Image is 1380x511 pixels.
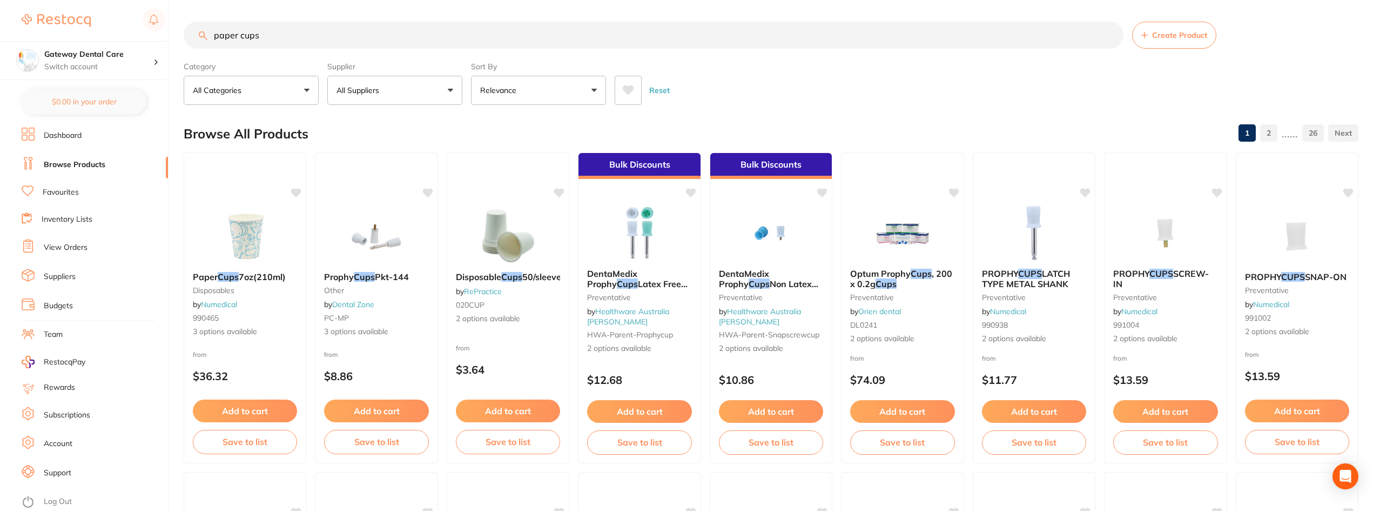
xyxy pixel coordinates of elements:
[719,374,823,386] p: $10.86
[850,268,952,289] span: , 200 x 0.2g
[719,400,823,423] button: Add to cart
[1282,127,1298,140] p: ......
[719,307,801,326] span: by
[990,307,1026,316] a: Numedical
[324,272,428,282] b: Prophy Cups Pkt-144
[587,307,669,326] a: Healthware Australia [PERSON_NAME]
[22,356,35,368] img: RestocqPay
[193,286,297,295] small: disposables
[324,350,338,359] span: from
[324,286,428,295] small: other
[324,400,428,422] button: Add to cart
[858,307,901,316] a: Orien dental
[1113,320,1139,330] span: 991004
[327,76,462,105] button: All Suppliers
[210,209,280,263] img: Paper Cups 7oz(210ml)
[336,85,383,96] p: All Suppliers
[982,268,1070,289] span: LATCH TYPE METAL SHANK
[324,271,354,282] span: Prophy
[464,287,502,296] a: RePractice
[324,370,428,382] p: $8.86
[1018,268,1042,279] em: CUPS
[719,330,819,340] span: HWA-parent-snapscrewcup
[867,206,938,260] img: Optum Prophy Cups, 200 x 0.2g Cups
[850,268,911,279] span: Optum Prophy
[456,300,484,310] span: 020CUP
[193,313,219,323] span: 990465
[471,62,606,71] label: Sort By
[1132,22,1216,49] button: Create Product
[1245,327,1349,337] span: 2 options available
[982,354,996,362] span: from
[982,320,1008,330] span: 990938
[587,307,669,326] span: by
[193,400,297,422] button: Add to cart
[22,89,146,115] button: $0.00 in your order
[44,242,87,253] a: View Orders
[471,76,606,105] button: Relevance
[22,494,165,511] button: Log Out
[44,49,153,60] h4: Gateway Dental Care
[193,430,297,454] button: Save to list
[982,334,1086,344] span: 2 options available
[43,187,79,198] a: Favourites
[44,130,82,141] a: Dashboard
[456,400,560,422] button: Add to cart
[184,76,319,105] button: All Categories
[375,271,409,282] span: Pkt-144
[22,14,91,27] img: Restocq Logo
[1113,268,1149,279] span: PROPHY
[1305,271,1347,282] span: SNAP-ON
[1245,313,1271,323] span: 991002
[1113,334,1217,344] span: 2 options available
[1253,300,1289,309] a: Numedical
[1245,271,1281,282] span: PROPHY
[22,356,85,368] a: RestocqPay
[710,153,832,179] div: Bulk Discounts
[850,320,877,330] span: DL0241
[42,214,92,225] a: Inventory Lists
[1113,307,1157,316] span: by
[1130,206,1201,260] img: PROPHY CUPS SCREW-IN
[473,209,543,263] img: Disposable Cups 50/sleeve
[1113,374,1217,386] p: $13.59
[324,327,428,337] span: 3 options available
[982,374,1086,386] p: $11.77
[193,271,218,282] span: Paper
[22,8,91,33] a: Restocq Logo
[749,278,770,289] em: Cups
[1245,400,1349,422] button: Add to cart
[587,343,691,354] span: 2 options available
[44,160,105,170] a: Browse Products
[719,269,823,289] b: DentaMedix Prophy Cups Non Latex Snap On & Screw In - 100/Pack
[44,410,90,421] a: Subscriptions
[719,430,823,454] button: Save to list
[587,269,691,289] b: DentaMedix Prophy Cups Latex Free Latch 4 webs 100/Box
[193,300,237,309] span: by
[193,327,297,337] span: 3 options available
[1245,286,1349,295] small: preventative
[44,357,85,368] span: RestocqPay
[617,278,638,289] em: Cups
[646,76,673,105] button: Reset
[587,330,673,340] span: HWA-parent-prophycup
[578,153,700,179] div: Bulk Discounts
[911,268,932,279] em: Cups
[193,350,207,359] span: from
[982,293,1086,302] small: preventative
[184,62,319,71] label: Category
[184,127,308,142] h2: Browse All Products
[456,344,470,352] span: from
[201,300,237,309] a: Numedical
[456,314,560,324] span: 2 options available
[1149,268,1173,279] em: CUPS
[1113,430,1217,454] button: Save to list
[850,293,954,302] small: preventative
[1332,463,1358,489] div: Open Intercom Messenger
[876,278,897,289] em: Cups
[1238,122,1256,144] a: 1
[1245,350,1259,359] span: from
[587,430,691,454] button: Save to list
[1245,430,1349,454] button: Save to list
[850,430,954,454] button: Save to list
